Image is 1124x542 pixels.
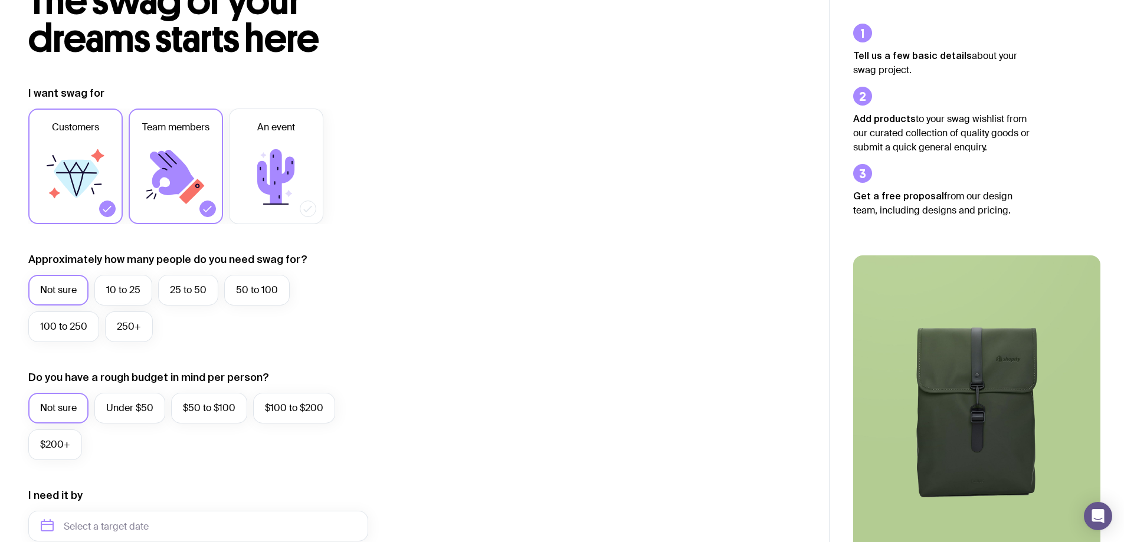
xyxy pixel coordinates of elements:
label: $200+ [28,429,82,460]
label: Do you have a rough budget in mind per person? [28,370,269,385]
label: $100 to $200 [253,393,335,423]
label: Not sure [28,393,89,423]
p: to your swag wishlist from our curated collection of quality goods or submit a quick general enqu... [853,111,1030,155]
label: $50 to $100 [171,393,247,423]
label: 100 to 250 [28,311,99,342]
p: about your swag project. [853,48,1030,77]
strong: Tell us a few basic details [853,50,972,61]
strong: Add products [853,113,916,124]
strong: Get a free proposal [853,190,944,201]
span: Team members [142,120,209,134]
label: 250+ [105,311,153,342]
input: Select a target date [28,511,368,541]
label: 50 to 100 [224,275,290,306]
p: from our design team, including designs and pricing. [853,189,1030,218]
label: 25 to 50 [158,275,218,306]
label: Under $50 [94,393,165,423]
label: I need it by [28,488,83,502]
label: Approximately how many people do you need swag for? [28,252,307,267]
span: An event [257,120,295,134]
div: Open Intercom Messenger [1084,502,1112,530]
span: Customers [52,120,99,134]
label: I want swag for [28,86,104,100]
label: 10 to 25 [94,275,152,306]
label: Not sure [28,275,89,306]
